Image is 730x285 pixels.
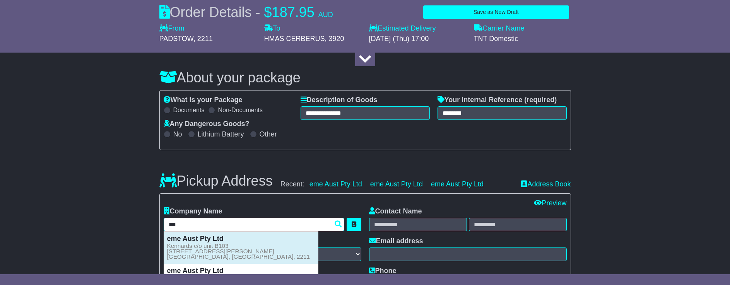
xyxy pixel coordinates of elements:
label: Email address [369,237,423,246]
h3: About your package [159,70,571,85]
span: PADSTOW [159,35,193,43]
small: Kennards c/o unit B103 [STREET_ADDRESS][PERSON_NAME] [GEOGRAPHIC_DATA], [GEOGRAPHIC_DATA], 2211 [167,243,310,259]
a: eme Aust Pty Ltd [309,180,362,188]
strong: eme Aust Pty Ltd [167,267,224,275]
label: Any Dangerous Goods? [164,120,250,128]
label: Phone [369,267,397,275]
label: Other [260,130,277,139]
strong: eme Aust Pty Ltd [167,235,224,242]
span: , 2211 [193,35,213,43]
label: To [264,24,280,33]
label: Your Internal Reference (required) [438,96,557,104]
span: $ [264,4,272,20]
div: [DATE] (Thu) 17:00 [369,35,466,43]
div: TNT Domestic [474,35,571,43]
a: Preview [534,199,566,207]
label: Carrier Name [474,24,525,33]
h3: Pickup Address [159,173,273,189]
a: Address Book [521,180,571,189]
span: 187.95 [272,4,315,20]
label: What is your Package [164,96,243,104]
a: eme Aust Pty Ltd [431,180,484,188]
label: No [173,130,182,139]
a: eme Aust Pty Ltd [370,180,423,188]
span: HMAS CERBERUS [264,35,325,43]
span: AUD [318,11,333,19]
div: Order Details - [159,4,333,20]
label: Estimated Delivery [369,24,466,33]
span: , 3920 [325,35,344,43]
label: From [159,24,185,33]
label: Company Name [164,207,222,216]
label: Lithium Battery [198,130,244,139]
label: Non-Documents [218,106,263,114]
label: Description of Goods [301,96,378,104]
label: Documents [173,106,205,114]
div: Recent: [280,180,514,189]
button: Save as New Draft [423,5,569,19]
label: Contact Name [369,207,422,216]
